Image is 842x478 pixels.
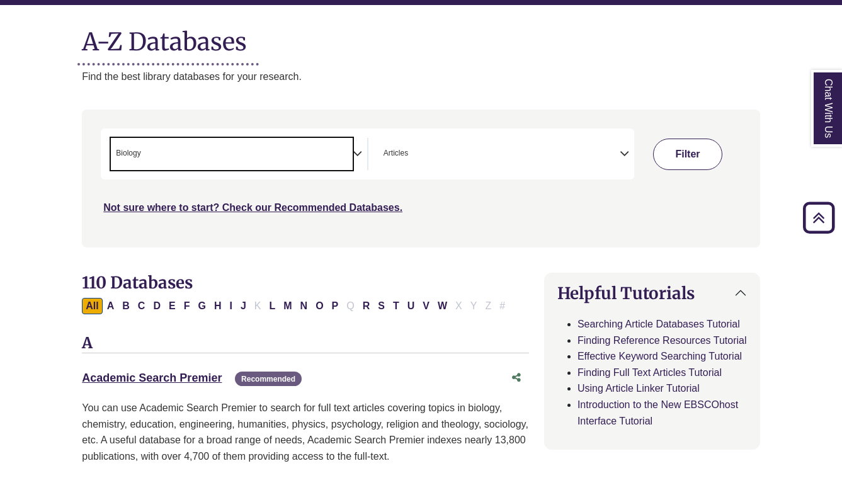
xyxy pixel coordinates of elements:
button: Filter Results I [225,298,236,314]
button: Filter Results W [434,298,451,314]
textarea: Search [144,150,149,160]
a: Finding Full Text Articles Tutorial [577,367,722,378]
button: Filter Results U [404,298,419,314]
a: Searching Article Databases Tutorial [577,319,740,329]
a: Finding Reference Resources Tutorial [577,335,747,346]
button: Submit for Search Results [653,139,722,170]
li: Articles [378,147,408,159]
button: Filter Results J [237,298,250,314]
h3: A [82,334,529,353]
button: Filter Results V [419,298,433,314]
textarea: Search [411,150,416,160]
button: Filter Results D [149,298,164,314]
button: All [82,298,102,314]
button: Filter Results S [374,298,389,314]
span: Recommended [235,372,302,386]
a: Using Article Linker Tutorial [577,383,700,394]
span: Biology [116,147,140,159]
p: Find the best library databases for your research. [82,69,760,85]
div: Alpha-list to filter by first letter of database name [82,300,510,310]
button: Filter Results L [265,298,279,314]
button: Filter Results T [389,298,403,314]
button: Filter Results M [280,298,295,314]
button: Helpful Tutorials [545,273,760,313]
h1: A-Z Databases [82,18,760,56]
button: Filter Results C [134,298,149,314]
a: Academic Search Premier [82,372,222,384]
nav: Search filters [82,110,760,247]
a: Not sure where to start? Check our Recommended Databases. [103,202,402,213]
button: Filter Results G [194,298,209,314]
button: Filter Results N [297,298,312,314]
button: Filter Results E [165,298,179,314]
a: Effective Keyword Searching Tutorial [577,351,742,361]
button: Filter Results B [118,298,134,314]
li: Biology [111,147,140,159]
p: You can use Academic Search Premier to search for full text articles covering topics in biology, ... [82,400,529,464]
a: Introduction to the New EBSCOhost Interface Tutorial [577,399,738,426]
span: 110 Databases [82,272,193,293]
button: Filter Results P [328,298,343,314]
a: Back to Top [799,209,839,226]
button: Filter Results F [180,298,194,314]
button: Filter Results O [312,298,327,314]
button: Share this database [504,366,529,390]
button: Filter Results R [359,298,374,314]
button: Filter Results H [210,298,225,314]
button: Filter Results A [103,298,118,314]
span: Articles [384,147,408,159]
